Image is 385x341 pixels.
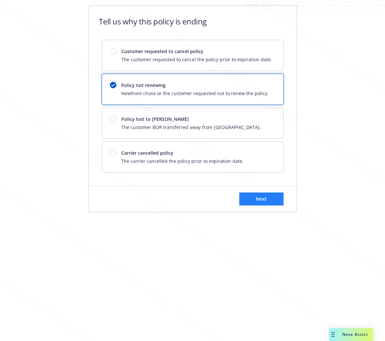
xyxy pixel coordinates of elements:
span: Carrier cancelled policy [122,149,244,156]
button: Nova Assist [329,328,373,341]
span: The carrier cancelled the policy prior to expiration date. [122,158,244,164]
span: Next [256,196,267,202]
span: The customer requested to cancel the policy prior to expiration date. [122,56,272,63]
span: The customer BOR transferred away from [GEOGRAPHIC_DATA]. [122,124,261,131]
span: Policy not renewing [122,82,269,89]
h1: Tell us why this policy is ending [99,16,207,27]
span: Newfront chose or the customer requested not to renew the policy. [122,90,269,97]
span: Policy lost to [PERSON_NAME] [122,116,261,122]
span: Customer requested to cancel policy [122,48,272,55]
div: Drag to move [329,328,337,341]
span: Nova Assist [342,332,368,337]
button: Next [239,192,284,206]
